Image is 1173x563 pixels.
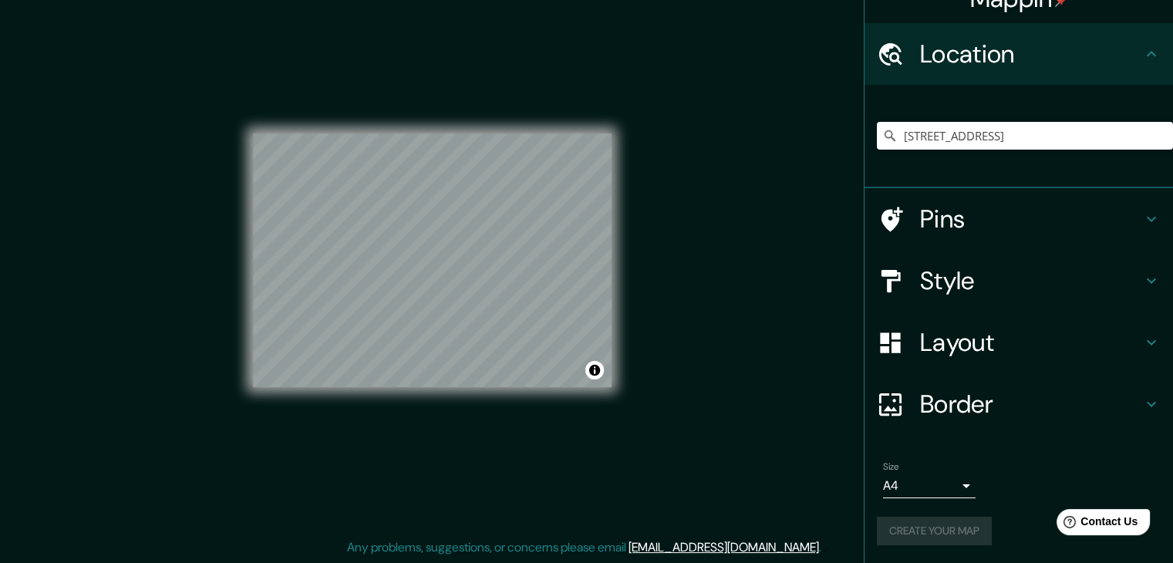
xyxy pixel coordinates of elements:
[883,460,899,474] label: Size
[877,122,1173,150] input: Pick your city or area
[865,23,1173,85] div: Location
[920,265,1142,296] h4: Style
[585,361,604,379] button: Toggle attribution
[865,312,1173,373] div: Layout
[253,133,612,387] canvas: Map
[920,204,1142,234] h4: Pins
[1036,503,1156,546] iframe: Help widget launcher
[821,538,824,557] div: .
[883,474,976,498] div: A4
[629,539,819,555] a: [EMAIL_ADDRESS][DOMAIN_NAME]
[865,250,1173,312] div: Style
[920,327,1142,358] h4: Layout
[865,373,1173,435] div: Border
[347,538,821,557] p: Any problems, suggestions, or concerns please email .
[920,389,1142,420] h4: Border
[824,538,827,557] div: .
[920,39,1142,69] h4: Location
[865,188,1173,250] div: Pins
